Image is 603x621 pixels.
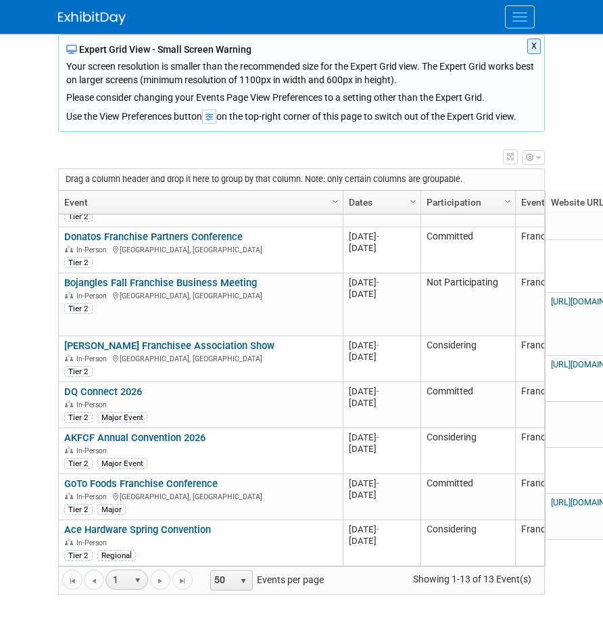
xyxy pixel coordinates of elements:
div: Your screen resolution is smaller than the recommended size for the Expert Grid view. The Expert ... [66,56,537,104]
div: [DATE] [349,340,414,351]
div: Tier 2 [64,412,93,423]
span: In-Person [76,400,111,409]
span: - [377,277,379,287]
span: Go to the last page [177,576,188,586]
span: In-Person [76,538,111,547]
span: - [377,432,379,442]
a: Ace Hardware Spring Convention [64,524,211,536]
a: [PERSON_NAME] Franchisee Association Show [64,340,274,352]
td: Committed [420,227,515,273]
span: Go to the previous page [89,576,99,586]
div: [DATE] [349,432,414,443]
td: Committed [420,474,515,520]
a: Donatos Franchise Partners Conference [64,231,243,243]
img: In-Person Event [65,446,73,453]
div: [GEOGRAPHIC_DATA], [GEOGRAPHIC_DATA] [64,352,337,364]
div: [GEOGRAPHIC_DATA], [GEOGRAPHIC_DATA] [64,244,337,255]
div: Please consider changing your Events Page View Preferences to a setting other than the Expert Grid. [66,87,537,104]
div: Regional [97,550,136,561]
button: X [527,39,541,54]
a: Column Settings [501,191,516,211]
span: In-Person [76,354,111,363]
a: Event [64,191,334,214]
div: Use the View Preferences button on the top-right corner of this page to switch out of the Expert ... [66,104,537,124]
img: In-Person Event [65,538,73,545]
td: Considering [420,336,515,382]
a: Go to the previous page [84,570,104,590]
td: Committed [420,382,515,428]
a: Go to the last page [172,570,193,590]
img: In-Person Event [65,492,73,499]
span: - [377,231,379,241]
img: In-Person Event [65,292,73,298]
div: [GEOGRAPHIC_DATA], [GEOGRAPHIC_DATA] [64,290,337,301]
div: [DATE] [349,277,414,288]
span: 50 [211,571,234,590]
div: Tier 2 [64,366,93,377]
div: [DATE] [349,242,414,254]
td: Not Participating [420,273,515,336]
span: Go to the next page [155,576,166,586]
span: In-Person [76,292,111,300]
a: GoTo Foods Franchise Conference [64,478,218,490]
a: Column Settings [329,191,343,211]
div: Drag a column header and drop it here to group by that column. Note: only certain columns are gro... [59,169,544,191]
a: Go to the first page [62,570,82,590]
div: [DATE] [349,535,414,547]
div: [DATE] [349,524,414,535]
a: Participation [427,191,506,214]
div: [DATE] [349,386,414,397]
span: Showing 1-13 of 13 Event(s) [401,570,544,589]
div: [DATE] [349,288,414,300]
div: [DATE] [349,443,414,455]
span: select [238,576,249,586]
div: Tier 2 [64,303,93,314]
a: AKFCF Annual Convention 2026 [64,432,206,444]
a: Column Settings [406,191,421,211]
button: Menu [505,5,535,28]
div: Major [97,504,126,515]
div: Tier 2 [64,458,93,469]
div: Tier 2 [64,550,93,561]
div: Tier 2 [64,257,93,268]
span: Column Settings [502,196,513,207]
img: In-Person Event [65,246,73,252]
div: Major Event [97,458,147,469]
span: - [377,478,379,488]
span: Events per page [193,570,337,590]
span: 1 [105,570,148,590]
a: Bojangles Fall Franchise Business Meeting [64,277,257,289]
div: [DATE] [349,397,414,409]
div: Major Event [97,412,147,423]
div: Tier 2 [64,211,93,222]
a: Dates [349,191,412,214]
div: [DATE] [349,478,414,489]
img: In-Person Event [65,354,73,361]
span: - [377,524,379,534]
div: Tier 2 [64,504,93,515]
span: Column Settings [408,196,418,207]
img: ExhibitDay [58,11,126,25]
span: In-Person [76,246,111,254]
span: - [377,386,379,396]
span: In-Person [76,492,111,501]
td: Considering [420,520,515,566]
span: In-Person [76,446,111,455]
div: [DATE] [349,231,414,242]
span: Column Settings [330,196,341,207]
a: DQ Connect 2026 [64,386,142,398]
td: Considering [420,428,515,474]
a: Go to the next page [150,570,170,590]
div: [DATE] [349,351,414,363]
div: [DATE] [349,489,414,501]
div: Expert Grid View - Small Screen Warning [66,43,537,56]
img: In-Person Event [65,400,73,407]
span: Go to the first page [67,576,78,586]
div: [GEOGRAPHIC_DATA], [GEOGRAPHIC_DATA] [64,490,337,502]
span: - [377,340,379,350]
